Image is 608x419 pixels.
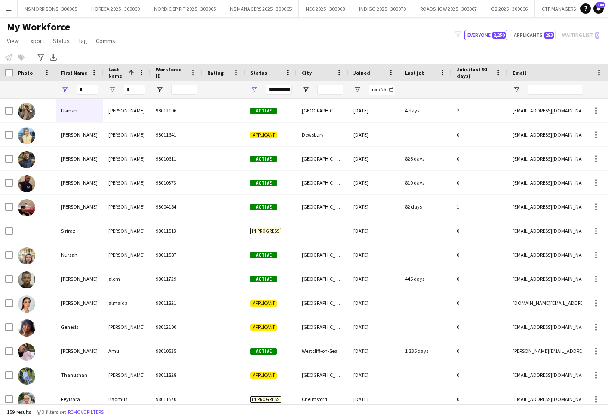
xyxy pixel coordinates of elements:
div: [DATE] [348,123,400,146]
app-action-btn: Export XLSX [48,52,58,62]
div: Thanushan [56,363,103,387]
div: 445 days [400,267,451,291]
div: 0 [451,387,507,411]
div: 0 [451,147,507,170]
div: [PERSON_NAME] [103,171,150,194]
input: First Name Filter Input [77,85,98,95]
span: Applicant [250,300,277,307]
button: Open Filter Menu [108,86,116,94]
span: Active [250,204,277,210]
span: Applicant [250,324,277,331]
div: almaida [103,291,150,315]
span: Photo [18,70,33,76]
button: INDIGO 2025 - 300070 [352,0,413,17]
div: [GEOGRAPHIC_DATA] [297,291,348,315]
span: Active [250,252,277,258]
div: 98011828 [150,363,202,387]
div: 98012100 [150,315,202,339]
div: 0 [451,219,507,243]
div: [DATE] [348,147,400,170]
button: NS MANAGERS 2025 - 300065 [223,0,299,17]
span: Status [250,70,267,76]
div: [DATE] [348,387,400,411]
div: [PERSON_NAME] [103,315,150,339]
button: Everyone2,250 [464,30,507,40]
button: HORECA 2025 - 300069 [84,0,147,17]
button: Remove filters [66,407,105,417]
img: Touseef Ahmad [18,127,35,144]
div: [DATE] [348,363,400,387]
div: [PERSON_NAME] [103,195,150,219]
span: Jobs (last 90 days) [457,66,492,79]
button: NEC 2025 - 300068 [299,0,352,17]
div: 0 [451,291,507,315]
div: [PERSON_NAME] [56,195,103,219]
span: In progress [250,396,281,403]
span: View [7,37,19,45]
div: 0 [451,243,507,267]
div: [PERSON_NAME] [103,99,150,122]
span: My Workforce [7,21,70,33]
span: Applicant [250,372,277,379]
span: In progress [250,228,281,234]
a: Tag [75,35,91,46]
div: Badmus [103,387,150,411]
div: [DATE] [348,243,400,267]
button: Open Filter Menu [302,86,310,94]
div: [PERSON_NAME] [103,219,150,243]
div: [PERSON_NAME] [103,147,150,170]
div: [PERSON_NAME] [103,123,150,146]
button: Open Filter Menu [61,86,69,94]
span: Active [250,156,277,162]
div: [GEOGRAPHIC_DATA] [297,267,348,291]
span: Last Name [108,66,125,79]
div: Dewsbury [297,123,348,146]
div: [DATE] [348,315,400,339]
img: Zeeshan Ahmed [18,199,35,216]
div: 98010535 [150,339,202,363]
img: jessica almaida [18,295,35,313]
span: Active [250,348,277,355]
span: Rating [207,70,224,76]
div: Nursah [56,243,103,267]
div: [DATE] [348,339,400,363]
img: Thanushan Ananthakumar [18,367,35,385]
div: 0 [451,123,507,146]
div: 98011570 [150,387,202,411]
span: Comms [96,37,115,45]
input: City Filter Input [317,85,343,95]
div: [GEOGRAPHIC_DATA] [297,99,348,122]
span: Applicant [250,132,277,138]
span: Joined [353,70,370,76]
div: 98011729 [150,267,202,291]
app-action-btn: Advanced filters [36,52,46,62]
div: 0 [451,363,507,387]
div: 2 [451,99,507,122]
input: Joined Filter Input [369,85,395,95]
span: Email [513,70,526,76]
div: [PERSON_NAME] [56,171,103,194]
div: [PERSON_NAME] [56,267,103,291]
div: [DATE] [348,219,400,243]
div: 4 days [400,99,451,122]
div: 98010373 [150,171,202,194]
div: [DATE] [348,291,400,315]
div: 1,335 days [400,339,451,363]
button: O2 2025 - 300066 [484,0,535,17]
button: Open Filter Menu [250,86,258,94]
div: [GEOGRAPHIC_DATA] [297,363,348,387]
button: Open Filter Menu [156,86,163,94]
span: First Name [61,70,87,76]
a: View [3,35,22,46]
div: [DATE] [348,267,400,291]
div: [GEOGRAPHIC_DATA] [297,171,348,194]
span: 2,250 [492,32,506,39]
button: Open Filter Menu [353,86,361,94]
button: NS MORRISONS - 300065 [18,0,84,17]
div: [PERSON_NAME] [56,147,103,170]
span: Tag [78,37,87,45]
div: [GEOGRAPHIC_DATA] [297,315,348,339]
span: Last job [405,70,424,76]
img: Feyisara Badmus [18,392,35,409]
div: 98011821 [150,291,202,315]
